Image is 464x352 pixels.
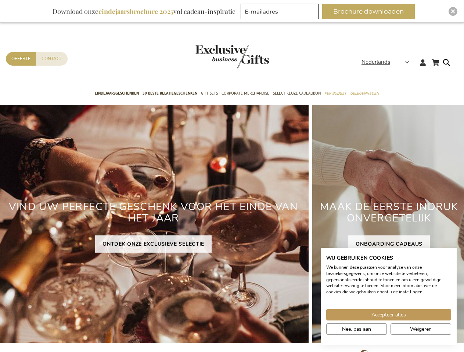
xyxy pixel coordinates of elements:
span: Per Budget [324,89,346,97]
span: Nederlands [362,58,390,66]
span: Select Keuze Cadeaubon [273,89,321,97]
b: eindejaarsbrochure 2025 [98,7,173,16]
span: Corporate Merchandise [222,89,269,97]
button: Accepteer alle cookies [326,309,451,320]
button: Brochure downloaden [322,4,415,19]
button: Alle cookies weigeren [391,323,451,335]
a: Offerte [6,52,36,66]
a: store logo [195,45,232,69]
p: We kunnen deze plaatsen voor analyse van onze bezoekersgegevens, om onze website te verbeteren, g... [326,264,451,295]
img: Exclusive Business gifts logo [195,45,269,69]
a: ONTDEK ONZE EXCLUSIEVE SELECTIE [95,235,212,253]
input: E-mailadres [241,4,319,19]
button: Pas cookie voorkeuren aan [326,323,387,335]
span: Accepteer alles [371,311,406,319]
div: Download onze vol cadeau-inspiratie [49,4,239,19]
img: Close [451,9,455,14]
a: Contact [36,52,68,66]
span: 50 beste relatiegeschenken [143,89,197,97]
div: Close [449,7,457,16]
span: Gift Sets [201,89,218,97]
a: ONBOARDING CADEAUS [348,235,430,253]
form: marketing offers and promotions [241,4,321,21]
h2: Wij gebruiken cookies [326,255,451,261]
div: Nederlands [362,58,414,66]
span: Gelegenheden [350,89,379,97]
span: Eindejaarsgeschenken [95,89,139,97]
span: Nee, pas aan [342,325,371,333]
span: Weigeren [410,325,432,333]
